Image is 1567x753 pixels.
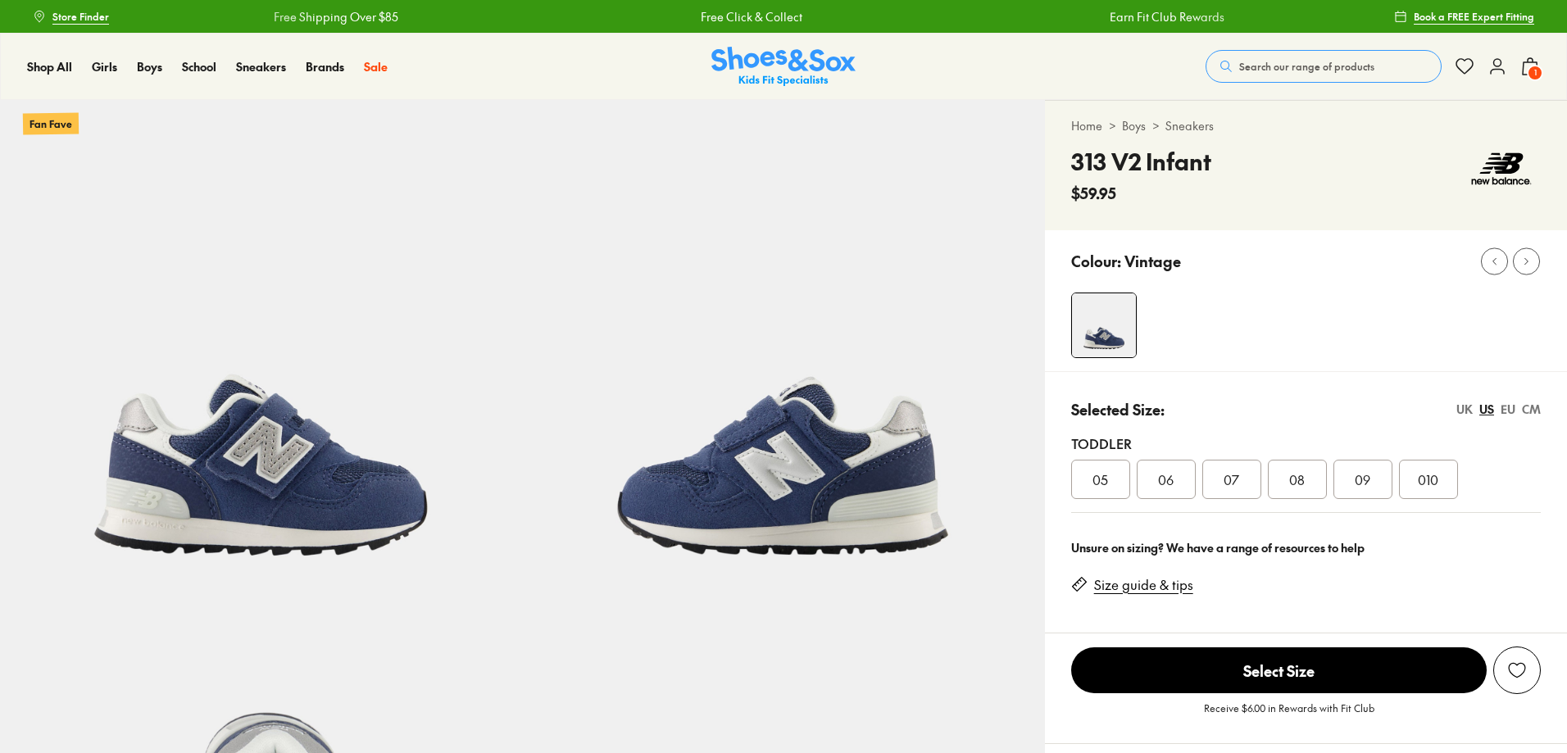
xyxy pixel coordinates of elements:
[1355,469,1370,489] span: 09
[236,58,286,75] a: Sneakers
[1094,576,1193,594] a: Size guide & tips
[52,9,109,24] span: Store Finder
[1071,182,1116,204] span: $59.95
[1071,117,1102,134] a: Home
[1158,469,1174,489] span: 06
[1224,469,1239,489] span: 07
[274,8,398,25] a: Free Shipping Over $85
[137,58,162,75] a: Boys
[182,58,216,75] a: School
[711,47,856,87] img: SNS_Logo_Responsive.svg
[1124,250,1181,272] p: Vintage
[1122,117,1146,134] a: Boys
[1072,293,1136,357] img: 4-538806_1
[1071,646,1487,694] button: Select Size
[1394,2,1534,31] a: Book a FREE Expert Fitting
[1071,117,1541,134] div: > >
[1239,59,1374,74] span: Search our range of products
[1493,646,1541,694] button: Add to Wishlist
[1071,647,1487,693] span: Select Size
[364,58,388,75] a: Sale
[701,8,802,25] a: Free Click & Collect
[1071,539,1541,556] div: Unsure on sizing? We have a range of resources to help
[711,47,856,87] a: Shoes & Sox
[27,58,72,75] a: Shop All
[1092,469,1108,489] span: 05
[1071,250,1121,272] p: Colour:
[306,58,344,75] a: Brands
[1501,401,1515,418] div: EU
[1289,469,1305,489] span: 08
[1522,401,1541,418] div: CM
[1456,401,1473,418] div: UK
[1462,144,1541,193] img: Vendor logo
[1165,117,1214,134] a: Sneakers
[1071,144,1211,179] h4: 313 V2 Infant
[92,58,117,75] a: Girls
[23,112,79,134] p: Fan Fave
[1071,398,1165,420] p: Selected Size:
[1206,50,1442,83] button: Search our range of products
[1479,401,1494,418] div: US
[1527,65,1543,81] span: 1
[522,100,1044,622] img: 5-538807_1
[1414,9,1534,24] span: Book a FREE Expert Fitting
[1110,8,1224,25] a: Earn Fit Club Rewards
[33,2,109,31] a: Store Finder
[1520,48,1540,84] button: 1
[1418,469,1438,489] span: 010
[1071,433,1541,453] div: Toddler
[1204,701,1374,730] p: Receive $6.00 in Rewards with Fit Club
